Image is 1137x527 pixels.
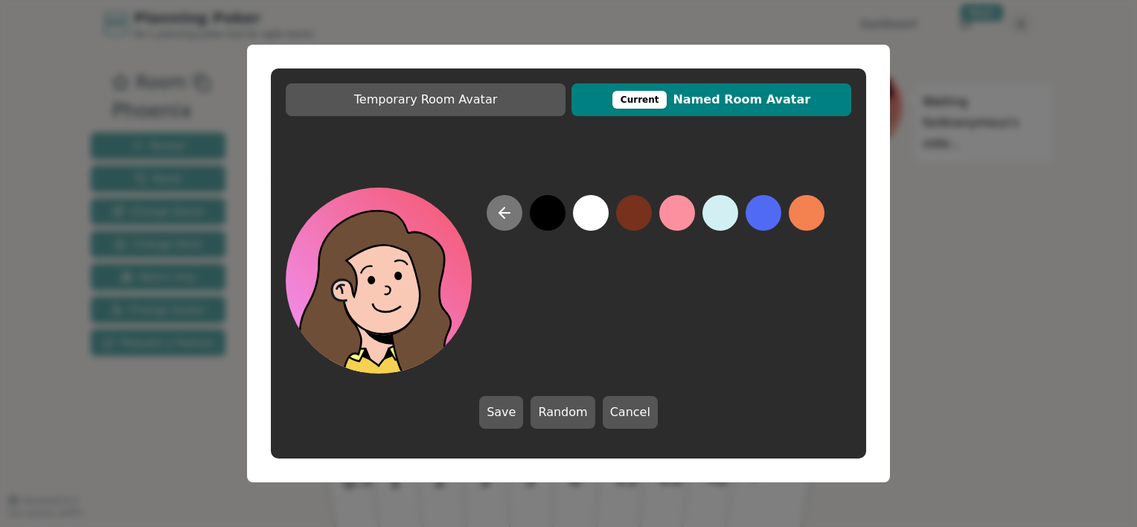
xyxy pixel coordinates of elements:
button: Save [479,396,523,429]
button: Cancel [603,396,658,429]
button: Temporary Room Avatar [286,83,566,116]
span: Temporary Room Avatar [293,91,558,109]
button: Random [531,396,595,429]
div: This avatar will be displayed in dedicated rooms [612,91,667,109]
span: Named Room Avatar [579,91,844,109]
button: CurrentNamed Room Avatar [571,83,851,116]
